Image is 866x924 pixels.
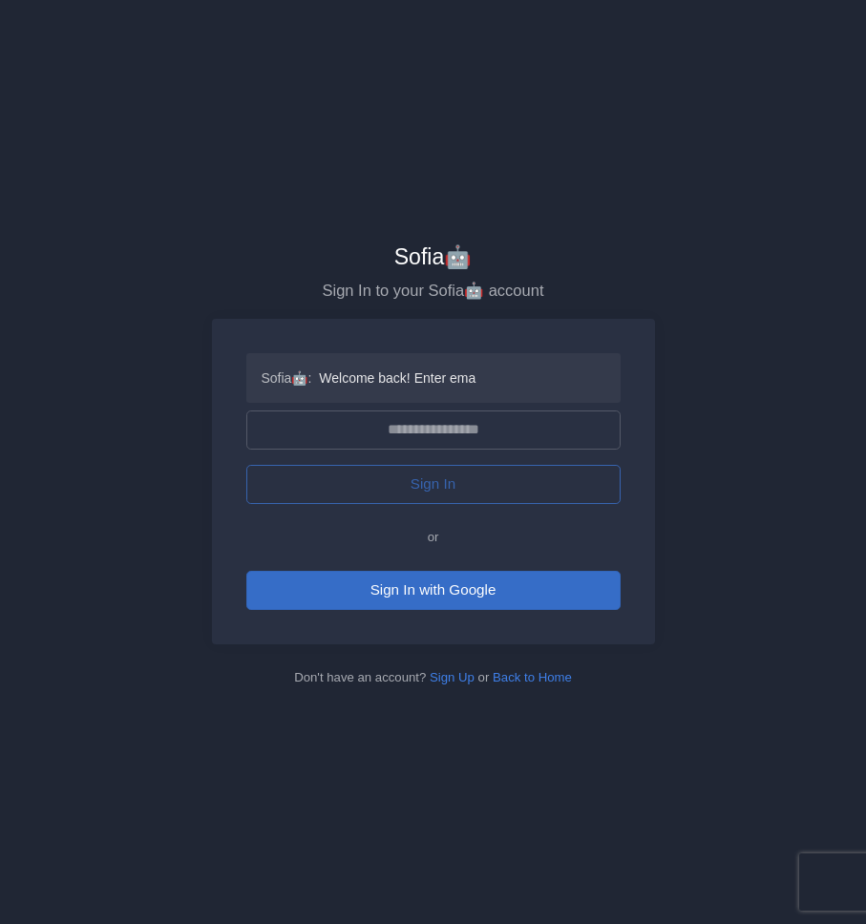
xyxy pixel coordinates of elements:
a: Back to Home [493,670,572,684]
a: Sign Up [430,670,475,684]
h2: Sofia🤖 [212,244,655,271]
button: Sign In with Google [246,571,621,610]
div: Don't have an account? or [212,667,655,687]
p: Sign In to your Sofia🤖 account [212,278,655,304]
span: Welcome back! Enter ema [319,368,475,388]
div: or [246,527,621,547]
strong: Sofia🤖 : [262,368,312,388]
